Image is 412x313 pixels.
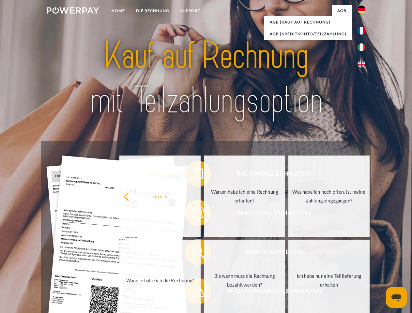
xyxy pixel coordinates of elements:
[292,187,366,205] div: Was habe ich noch offen, ist meine Zahlung eingegangen?
[358,27,365,35] img: fr
[208,272,281,289] div: Bis wann muss die Rechnung bezahlt werden?
[358,6,365,13] img: de
[106,5,130,17] a: Home
[175,5,206,17] a: SUPPORT
[62,31,350,125] img: title-powerpay_de.svg
[292,272,366,289] div: Ich habe nur eine Teillieferung erhalten
[358,60,365,68] img: en
[264,28,352,40] a: AGB (Kreditkonto/Teilzahlung)
[264,16,352,28] a: AGB (Kauf auf Rechnung)
[386,287,407,308] iframe: Schaltfläche zum Öffnen des Messaging-Fensters
[358,43,365,51] img: it
[47,7,99,14] img: logo-powerpay-white.svg
[288,156,370,237] a: Was habe ich noch offen, ist meine Zahlung eingegangen?
[208,187,281,205] div: Warum habe ich eine Rechnung erhalten?
[130,5,175,17] a: DIE RECHNUNG
[123,276,197,285] div: Wann erhalte ich die Rechnung?
[332,5,352,17] a: agb
[123,192,197,201] div: zurück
